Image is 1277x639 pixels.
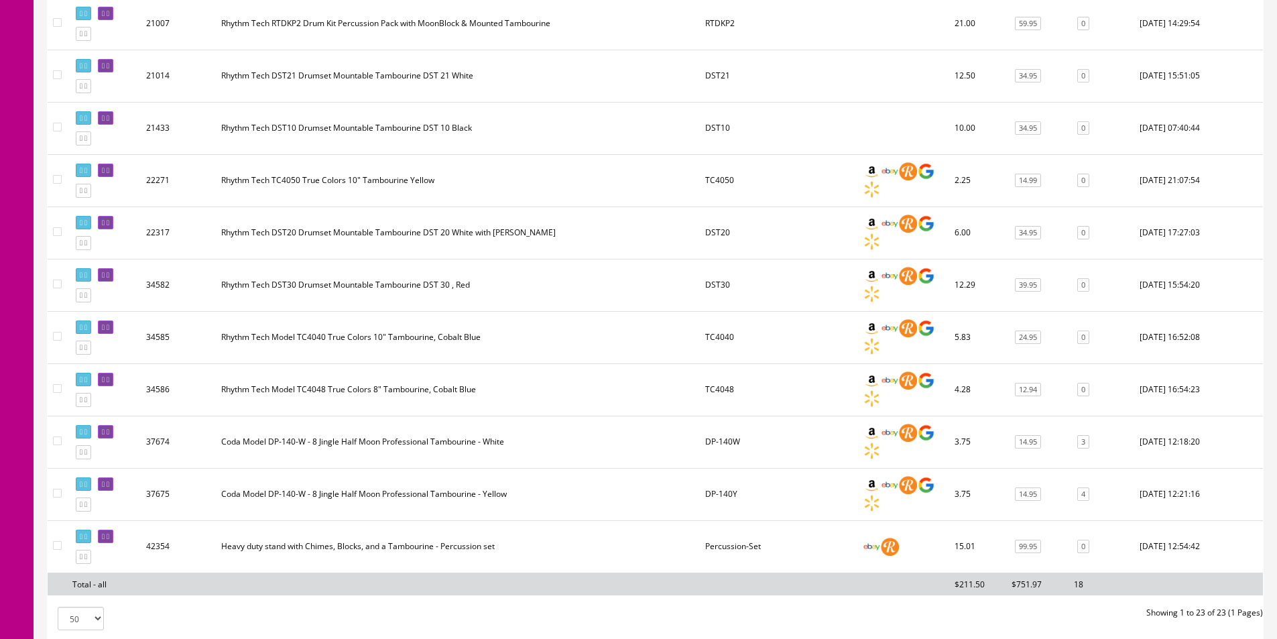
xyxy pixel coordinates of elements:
td: 2020-02-15 17:27:03 [1134,207,1263,259]
td: 2025-05-13 12:54:42 [1134,520,1263,573]
img: reverb [899,215,917,233]
a: 0 [1077,383,1089,397]
img: reverb [899,267,917,285]
img: google_shopping [917,476,935,494]
a: 14.95 [1015,435,1041,449]
td: Rhythm Tech DST10 Drumset Mountable Tambourine DST 10 Black [216,102,700,154]
td: Coda Model DP-140-W - 8 Jingle Half Moon Professional Tambourine - White [216,416,700,468]
img: ebay [881,319,899,337]
td: Rhythm Tech TC4050 True Colors 10" Tambourine Yellow [216,154,700,207]
td: Rhythm Tech DST30 Drumset Mountable Tambourine DST 30 , Red [216,259,700,311]
td: 2019-09-27 15:51:05 [1134,50,1263,102]
td: 3.75 [949,416,1006,468]
img: ebay [881,371,899,390]
td: Rhythm Tech Model TC4048 True Colors 8" Tambourine, Cobalt Blue [216,363,700,416]
img: amazon [863,162,881,180]
td: DST21 [700,50,857,102]
a: 0 [1077,174,1089,188]
img: reverb [899,424,917,442]
img: ebay [881,267,899,285]
td: 34586 [141,363,216,416]
a: 0 [1077,121,1089,135]
a: 12.94 [1015,383,1041,397]
a: 14.99 [1015,174,1041,188]
img: walmart [863,442,881,460]
td: DST10 [700,102,857,154]
td: 18 [1069,573,1134,595]
td: 2019-11-01 07:40:44 [1134,102,1263,154]
img: walmart [863,233,881,251]
td: Total - all [67,573,141,595]
td: 21014 [141,50,216,102]
img: ebay [881,476,899,494]
img: walmart [863,494,881,512]
a: 0 [1077,540,1089,554]
img: google_shopping [917,371,935,390]
td: DST30 [700,259,857,311]
img: google_shopping [917,424,935,442]
img: walmart [863,285,881,303]
img: amazon [863,319,881,337]
td: 34582 [141,259,216,311]
td: TC4048 [700,363,857,416]
img: ebay [881,424,899,442]
img: reverb [899,162,917,180]
a: 4 [1077,487,1089,502]
td: Heavy duty stand with Chimes, Blocks, and a Tambourine - Percussion set [216,520,700,573]
a: 24.95 [1015,331,1041,345]
img: amazon [863,424,881,442]
a: 34.95 [1015,226,1041,240]
a: 59.95 [1015,17,1041,31]
img: walmart [863,390,881,408]
img: ebay [881,162,899,180]
td: $751.97 [1006,573,1069,595]
td: 4.28 [949,363,1006,416]
a: 34.95 [1015,69,1041,83]
a: 39.95 [1015,278,1041,292]
td: 5.83 [949,311,1006,363]
a: 99.95 [1015,540,1041,554]
img: google_shopping [917,319,935,337]
img: google_shopping [917,267,935,285]
td: DP-140W [700,416,857,468]
img: reverb [881,538,899,556]
td: 2024-03-21 12:21:16 [1134,468,1263,520]
td: DP-140Y [700,468,857,520]
td: 2023-06-19 15:54:20 [1134,259,1263,311]
td: 2.25 [949,154,1006,207]
td: Coda Model DP-140-W - 8 Jingle Half Moon Professional Tambourine - Yellow [216,468,700,520]
td: 12.29 [949,259,1006,311]
td: 42354 [141,520,216,573]
td: 12.50 [949,50,1006,102]
a: 3 [1077,435,1089,449]
td: 37675 [141,468,216,520]
img: amazon [863,215,881,233]
img: google_shopping [917,162,935,180]
a: 0 [1077,226,1089,240]
td: 2023-06-19 16:52:08 [1134,311,1263,363]
img: reverb [899,476,917,494]
td: 37674 [141,416,216,468]
img: walmart [863,180,881,198]
td: Rhythm Tech DST21 Drumset Mountable Tambourine DST 21 White [216,50,700,102]
td: TC4050 [700,154,857,207]
img: amazon [863,267,881,285]
a: 0 [1077,278,1089,292]
img: ebay [863,538,881,556]
a: 0 [1077,331,1089,345]
td: Rhythm Tech DST20 Drumset Mountable Tambourine DST 20 White with Nickel Jingles [216,207,700,259]
td: 6.00 [949,207,1006,259]
img: walmart [863,337,881,355]
img: google_shopping [917,215,935,233]
img: amazon [863,371,881,390]
td: Rhythm Tech Model TC4040 True Colors 10" Tambourine, Cobalt Blue [216,311,700,363]
td: 3.75 [949,468,1006,520]
img: amazon [863,476,881,494]
td: DST20 [700,207,857,259]
a: 14.95 [1015,487,1041,502]
td: 21433 [141,102,216,154]
img: reverb [899,371,917,390]
a: 0 [1077,17,1089,31]
td: 22317 [141,207,216,259]
td: 34585 [141,311,216,363]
